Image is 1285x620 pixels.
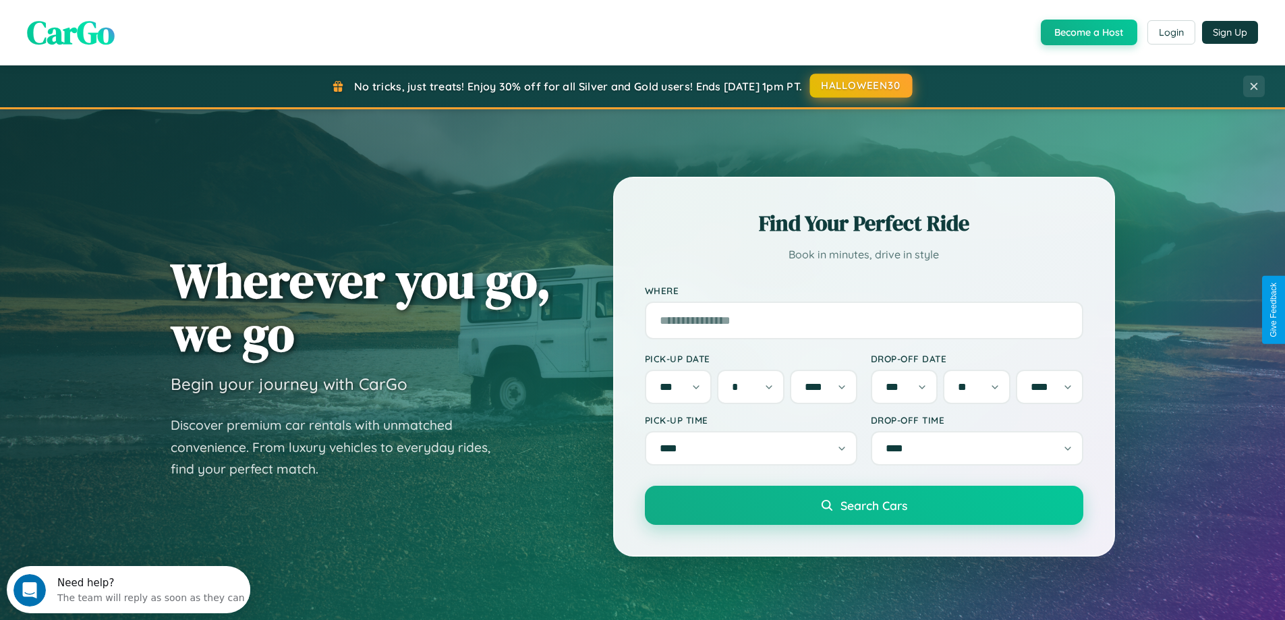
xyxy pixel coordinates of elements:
[645,208,1083,238] h2: Find Your Perfect Ride
[1202,21,1258,44] button: Sign Up
[27,10,115,55] span: CarGo
[171,374,407,394] h3: Begin your journey with CarGo
[51,22,238,36] div: The team will reply as soon as they can
[645,353,857,364] label: Pick-up Date
[645,245,1083,264] p: Book in minutes, drive in style
[354,80,802,93] span: No tricks, just treats! Enjoy 30% off for all Silver and Gold users! Ends [DATE] 1pm PT.
[171,414,508,480] p: Discover premium car rentals with unmatched convenience. From luxury vehicles to everyday rides, ...
[5,5,251,43] div: Open Intercom Messenger
[51,11,238,22] div: Need help?
[840,498,907,513] span: Search Cars
[810,74,913,98] button: HALLOWEEN30
[645,285,1083,296] label: Where
[1041,20,1137,45] button: Become a Host
[7,566,250,613] iframe: Intercom live chat discovery launcher
[1269,283,1278,337] div: Give Feedback
[871,414,1083,426] label: Drop-off Time
[645,414,857,426] label: Pick-up Time
[871,353,1083,364] label: Drop-off Date
[645,486,1083,525] button: Search Cars
[171,254,551,360] h1: Wherever you go, we go
[13,574,46,607] iframe: Intercom live chat
[1147,20,1195,45] button: Login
